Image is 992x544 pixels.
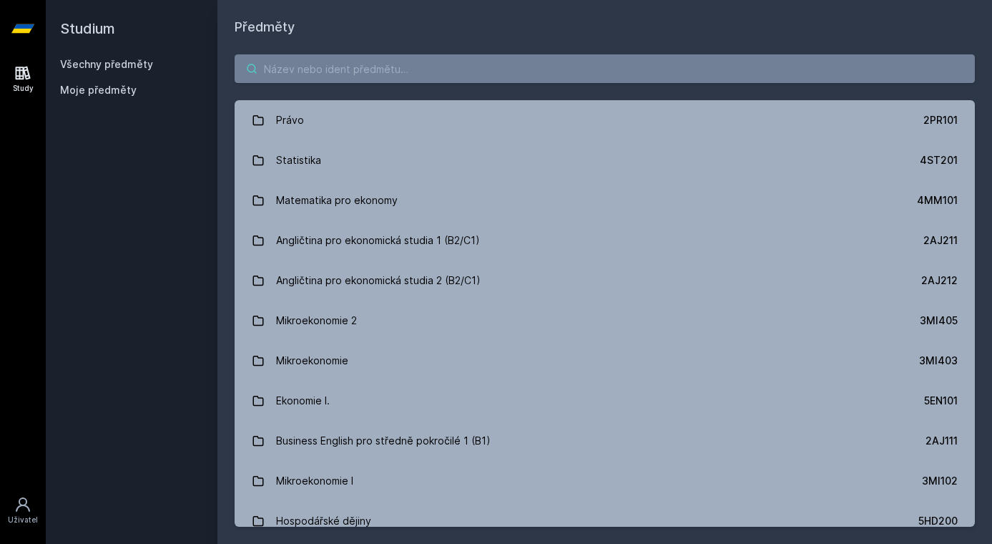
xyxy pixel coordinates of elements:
div: Study [13,83,34,94]
h1: Předměty [235,17,975,37]
div: Matematika pro ekonomy [276,186,398,215]
a: Angličtina pro ekonomická studia 1 (B2/C1) 2AJ211 [235,220,975,261]
div: 4MM101 [917,193,958,208]
div: Mikroekonomie [276,346,348,375]
a: Ekonomie I. 5EN101 [235,381,975,421]
div: Mikroekonomie I [276,467,353,495]
div: Hospodářské dějiny [276,507,371,535]
a: Hospodářské dějiny 5HD200 [235,501,975,541]
div: 2AJ212 [921,273,958,288]
a: Mikroekonomie 2 3MI405 [235,301,975,341]
div: 2AJ111 [925,434,958,448]
div: Uživatel [8,515,38,525]
div: Angličtina pro ekonomická studia 1 (B2/C1) [276,226,480,255]
a: Uživatel [3,489,43,533]
div: Business English pro středně pokročilé 1 (B1) [276,427,491,455]
a: Matematika pro ekonomy 4MM101 [235,180,975,220]
a: Právo 2PR101 [235,100,975,140]
div: 2PR101 [923,113,958,127]
div: 2AJ211 [923,233,958,248]
span: Moje předměty [60,83,137,97]
div: Právo [276,106,304,135]
div: 5EN101 [924,394,958,408]
div: 3MI102 [922,474,958,488]
a: Mikroekonomie 3MI403 [235,341,975,381]
div: Statistika [276,146,321,175]
a: Study [3,57,43,101]
a: Všechny předměty [60,58,153,70]
div: Angličtina pro ekonomická studia 2 (B2/C1) [276,266,481,295]
a: Angličtina pro ekonomická studia 2 (B2/C1) 2AJ212 [235,261,975,301]
a: Statistika 4ST201 [235,140,975,180]
a: Mikroekonomie I 3MI102 [235,461,975,501]
div: 5HD200 [918,514,958,528]
div: 3MI405 [920,314,958,328]
div: Ekonomie I. [276,387,330,415]
div: 4ST201 [920,153,958,167]
div: 3MI403 [919,354,958,368]
a: Business English pro středně pokročilé 1 (B1) 2AJ111 [235,421,975,461]
input: Název nebo ident předmětu… [235,54,975,83]
div: Mikroekonomie 2 [276,306,357,335]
